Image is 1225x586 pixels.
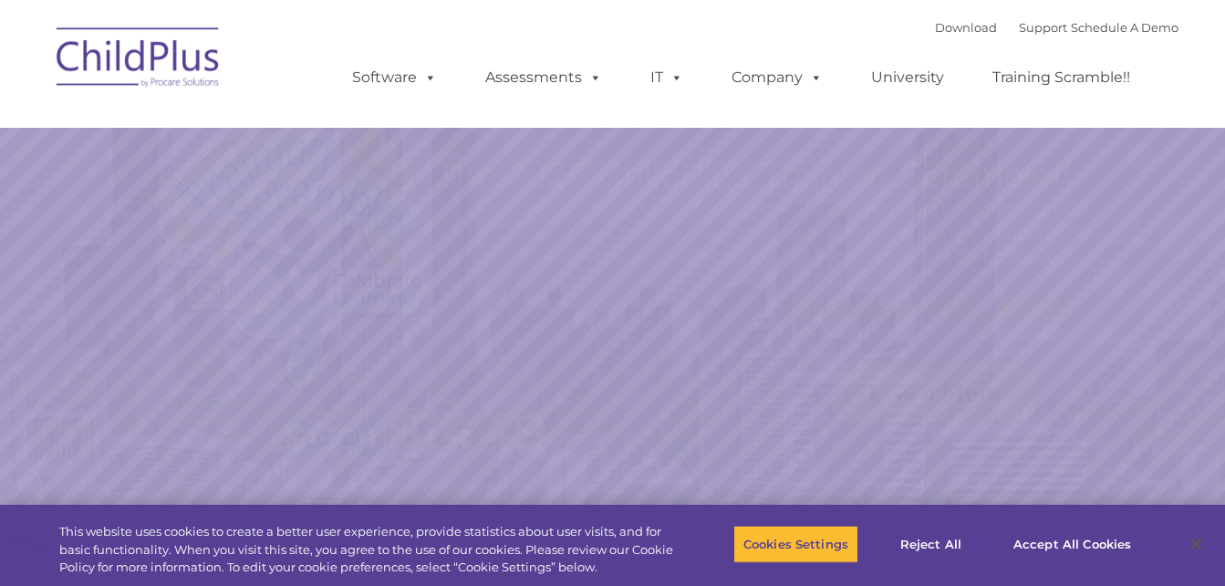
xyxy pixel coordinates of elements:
div: This website uses cookies to create a better user experience, provide statistics about user visit... [59,523,674,577]
a: Company [713,59,841,96]
img: ChildPlus by Procare Solutions [47,15,230,106]
a: Schedule A Demo [1071,20,1178,35]
a: Support [1019,20,1067,35]
a: Learn More [833,365,1036,420]
a: Software [334,59,455,96]
a: IT [632,59,701,96]
button: Reject All [874,525,988,563]
a: Assessments [467,59,620,96]
button: Accept All Cookies [1003,525,1141,563]
button: Close [1176,524,1216,564]
a: Training Scramble!! [974,59,1148,96]
a: Download [935,20,997,35]
font: | [935,20,1178,35]
button: Cookies Settings [733,525,858,563]
a: University [853,59,962,96]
